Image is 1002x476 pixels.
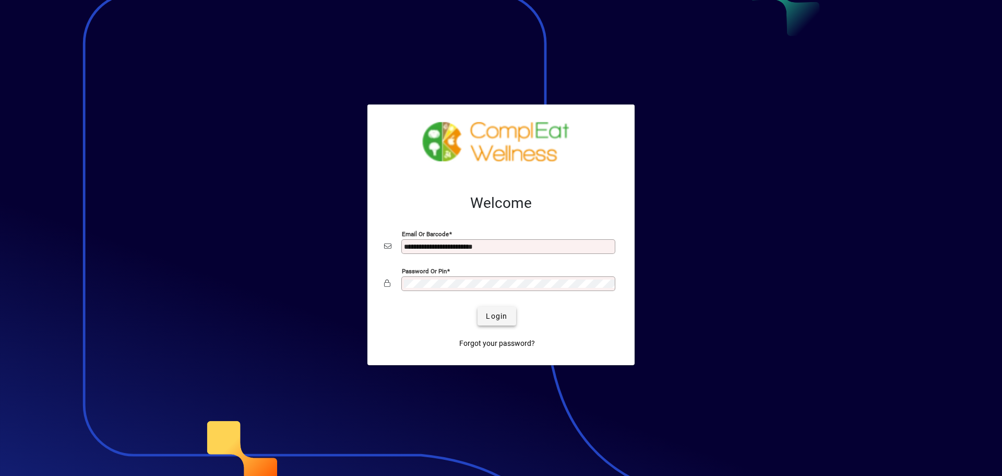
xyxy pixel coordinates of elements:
a: Forgot your password? [455,334,539,353]
span: Forgot your password? [459,338,535,349]
span: Login [486,311,507,322]
h2: Welcome [384,194,618,212]
button: Login [478,307,516,326]
mat-label: Password or Pin [402,268,447,275]
mat-label: Email or Barcode [402,230,449,238]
